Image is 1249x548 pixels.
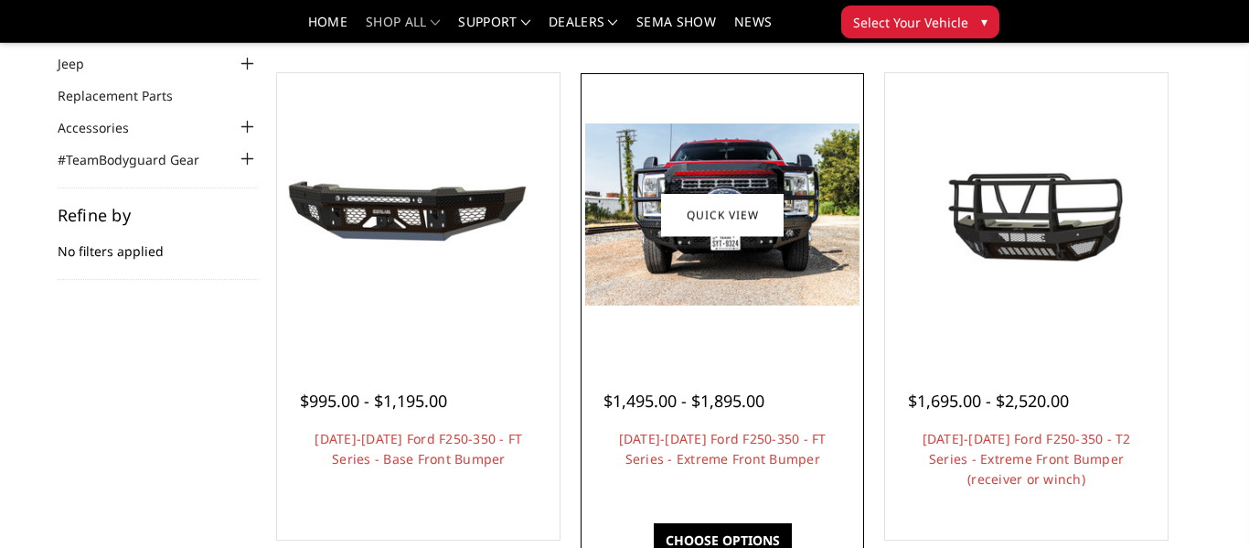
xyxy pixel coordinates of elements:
div: No filters applied [58,207,259,280]
span: $1,695.00 - $2,520.00 [908,390,1069,412]
a: shop all [366,16,440,42]
span: $995.00 - $1,195.00 [300,390,447,412]
a: #TeamBodyguard Gear [58,150,222,169]
a: [DATE]-[DATE] Ford F250-350 - T2 Series - Extreme Front Bumper (receiver or winch) [923,430,1131,488]
img: 2023-2026 Ford F250-350 - T2 Series - Extreme Front Bumper (receiver or winch) [890,138,1163,291]
a: [DATE]-[DATE] Ford F250-350 - FT Series - Base Front Bumper [315,430,522,467]
span: ▾ [981,12,987,31]
a: News [734,16,772,42]
h5: Refine by [58,207,259,223]
a: 2023-2026 Ford F250-350 - T2 Series - Extreme Front Bumper (receiver or winch) 2023-2026 Ford F25... [890,78,1163,351]
a: Replacement Parts [58,86,196,105]
a: Accessories [58,118,152,137]
a: Dealers [549,16,618,42]
a: Home [308,16,347,42]
button: Select Your Vehicle [841,5,999,38]
a: Support [458,16,530,42]
a: Quick view [661,193,784,236]
span: Select Your Vehicle [853,13,968,32]
a: Jeep [58,54,107,73]
img: 2023-2026 Ford F250-350 - FT Series - Extreme Front Bumper [585,124,859,306]
span: $1,495.00 - $1,895.00 [603,390,764,412]
a: SEMA Show [636,16,716,42]
a: [DATE]-[DATE] Ford F250-350 - FT Series - Extreme Front Bumper [619,430,827,467]
img: 2023-2025 Ford F250-350 - FT Series - Base Front Bumper [282,151,555,279]
a: 2023-2026 Ford F250-350 - FT Series - Extreme Front Bumper 2023-2026 Ford F250-350 - FT Series - ... [585,78,859,351]
a: 2023-2025 Ford F250-350 - FT Series - Base Front Bumper [282,78,555,351]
